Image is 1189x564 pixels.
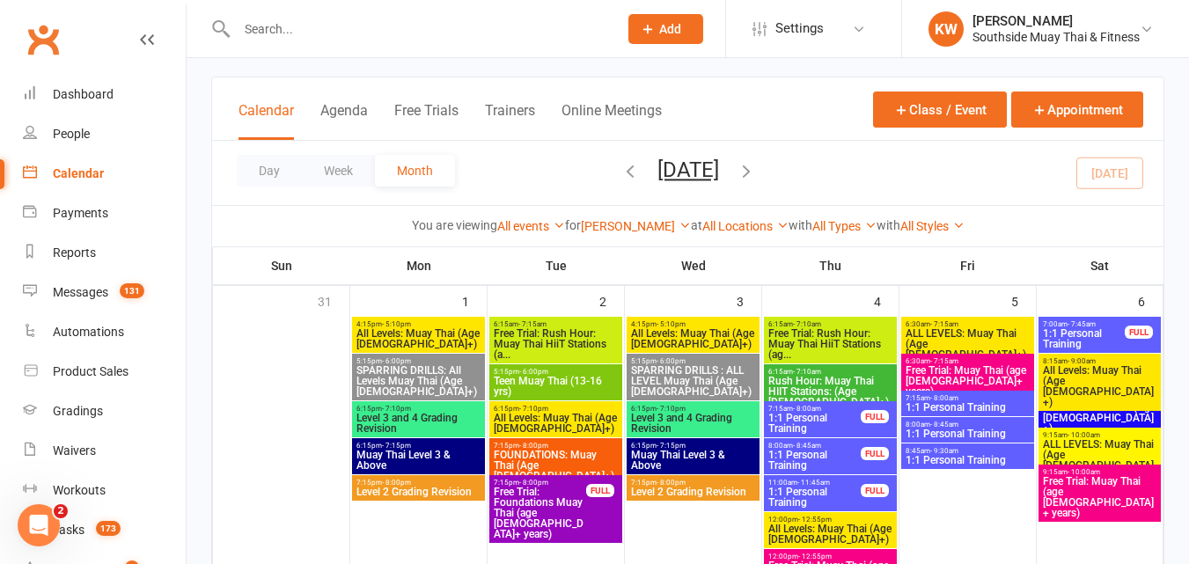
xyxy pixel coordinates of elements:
a: Payments [23,194,186,233]
span: - 7:10pm [519,405,548,413]
span: 6:30am [905,320,1031,328]
button: Agenda [320,102,368,140]
span: Level 3 and 4 Grading Revision [630,413,756,434]
a: All Styles [900,219,965,233]
span: - 6:00pm [382,357,411,365]
span: ALL LEVELS: Muay Thai (Age [DEMOGRAPHIC_DATA]+) [1042,439,1157,481]
span: - 8:45am [930,421,958,428]
span: 6:15pm [493,405,619,413]
span: - 8:00pm [519,442,548,450]
span: - 6:00pm [657,357,686,365]
a: Waivers [23,431,186,471]
button: Class / Event [873,92,1007,128]
span: 1:1 Personal Training [905,428,1031,439]
span: 4:15pm [356,320,481,328]
div: FULL [861,447,889,460]
div: Tasks [53,523,84,537]
span: 8:15am [1042,357,1157,365]
span: 1:1 Personal Training [905,402,1031,413]
span: 173 [96,521,121,536]
span: Level 3 and 4 Grading Revision [356,413,481,434]
a: Gradings [23,392,186,431]
a: Workouts [23,471,186,510]
button: Trainers [485,102,535,140]
div: FULL [586,484,614,497]
div: [PERSON_NAME] [972,13,1140,29]
div: 3 [737,286,761,315]
a: Messages 131 [23,273,186,312]
span: Teen Muay Thai (13-16 yrs) [493,376,619,397]
div: Product Sales [53,364,128,378]
div: Workouts [53,483,106,497]
span: 6:15pm [630,442,756,450]
span: 6:15pm [356,405,481,413]
th: Mon [350,247,488,284]
div: 31 [318,286,349,315]
button: Online Meetings [561,102,662,140]
button: Free Trials [394,102,459,140]
a: Calendar [23,154,186,194]
span: 8:00am [767,442,862,450]
span: SPARRING DRILLS: All Levels Muay Thai (Age [DEMOGRAPHIC_DATA]+) [356,365,481,397]
span: 1:1 Personal Training [767,413,862,434]
th: Sun [213,247,350,284]
span: 6:15pm [356,442,481,450]
button: Add [628,14,703,44]
span: - 7:15pm [657,442,686,450]
span: 7:15pm [493,442,619,450]
span: 4:15pm [630,320,756,328]
span: Add [659,22,681,36]
span: 6:15am [767,320,893,328]
span: 6:15am [767,368,893,376]
span: 7:15am [767,405,862,413]
span: - 7:10pm [657,405,686,413]
span: Level 2 Grading Revision [356,487,481,497]
strong: at [691,218,702,232]
span: All Levels: Muay Thai (Age [DEMOGRAPHIC_DATA]+) [493,413,619,434]
span: 7:15pm [493,479,587,487]
span: - 7:10am [793,320,821,328]
span: 5:15pm [630,357,756,365]
span: - 8:00am [793,405,821,413]
span: 9:15am [1042,468,1157,476]
span: FOUNDATIONS: Muay Thai (Age [DEMOGRAPHIC_DATA]+) [493,450,619,481]
span: - 12:55pm [798,516,832,524]
a: Product Sales [23,352,186,392]
span: - 8:45am [793,442,821,450]
span: 131 [120,283,144,298]
th: Tue [488,247,625,284]
span: Free Trial: Rush Hour: Muay Thai HiiT Stations (ag... [767,328,893,360]
span: Muay Thai Level 3 & Above [356,450,481,471]
div: KW [928,11,964,47]
span: - 7:10pm [382,405,411,413]
span: 2 [54,504,68,518]
span: All Levels: Muay Thai (Age [DEMOGRAPHIC_DATA]+) [356,328,481,349]
div: 5 [1011,286,1036,315]
a: Dashboard [23,75,186,114]
span: 7:15pm [630,479,756,487]
strong: with [877,218,900,232]
span: All Levels: Muay Thai (Age [DEMOGRAPHIC_DATA]+) [1042,365,1157,407]
div: 1 [462,286,487,315]
div: 2 [599,286,624,315]
a: Tasks 173 [23,510,186,550]
span: - 12:55pm [798,553,832,560]
div: Gradings [53,404,103,418]
span: Free Trial: Muay Thai (age [DEMOGRAPHIC_DATA]+ years) [1042,476,1157,518]
div: Calendar [53,166,104,180]
button: Month [375,155,455,187]
th: Sat [1037,247,1163,284]
a: Clubworx [21,18,65,62]
span: - 8:00pm [519,479,548,487]
a: All Locations [702,219,789,233]
span: 5:15pm [493,368,619,376]
span: All Levels: Muay Thai (Age [DEMOGRAPHIC_DATA]+) [630,328,756,349]
span: - 7:10am [793,368,821,376]
span: - 9:00am [1068,357,1096,365]
span: 1:1 Personal Training [905,455,1031,465]
span: All Levels: Muay Thai (Age [DEMOGRAPHIC_DATA]+) [767,524,893,545]
span: 7:00am [1042,320,1126,328]
span: - 10:00am [1068,468,1100,476]
span: 1:1 Personal Training [767,450,862,471]
span: - 8:00am [930,394,958,402]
